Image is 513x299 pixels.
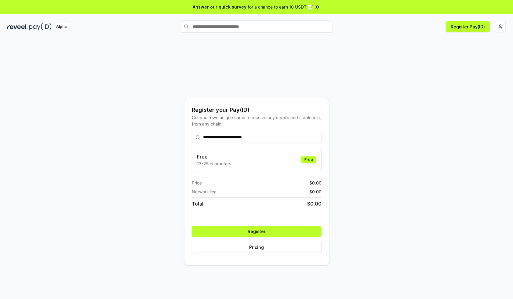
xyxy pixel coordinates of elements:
span: $ 0.00 [309,180,322,186]
span: $ 0.00 [307,200,322,207]
span: Network fee [192,188,216,195]
span: Price [192,180,202,186]
button: Register [192,226,322,237]
span: Total [192,200,203,207]
img: reveel_dark [7,23,28,31]
span: for a chance to earn 10 USDT 📝 [248,4,313,10]
button: Register Pay(ID) [446,21,490,32]
h3: Free [197,153,231,160]
img: pay_id [29,23,52,31]
div: Alpha [53,23,70,31]
div: Free [301,156,316,163]
button: Pricing [192,242,322,253]
p: 13-25 characters [197,160,231,167]
div: Register your Pay(ID) [192,106,322,114]
span: $ 0.00 [309,188,322,195]
span: Answer our quick survey [193,4,246,10]
div: Get your own unique name to receive any crypto and stablecoin, from any chain [192,114,322,127]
